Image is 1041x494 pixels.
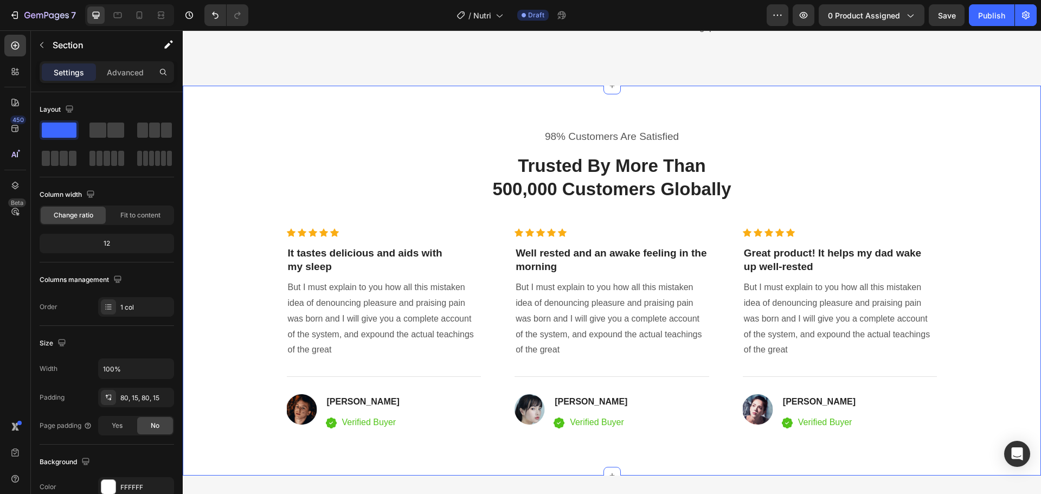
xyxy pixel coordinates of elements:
[8,198,26,207] div: Beta
[183,30,1041,494] iframe: Design area
[54,210,93,220] span: Change ratio
[40,482,56,492] div: Color
[42,236,172,251] div: 12
[40,336,68,351] div: Size
[938,11,956,20] span: Save
[333,249,525,328] p: But I must explain to you how all this mistaken idea of denouncing pleasure and praising pain was...
[372,365,525,378] p: [PERSON_NAME]
[828,10,900,21] span: 0 product assigned
[40,102,76,117] div: Layout
[53,39,142,52] p: Section
[561,249,754,328] p: But I must explain to you how all this mistaken idea of denouncing pleasure and praising pain was...
[40,302,57,312] div: Order
[40,188,97,202] div: Column width
[929,4,965,26] button: Save
[120,210,160,220] span: Fit to content
[333,216,525,243] p: Well rested and an awake feeling in the morning
[528,10,544,20] span: Draft
[112,421,123,431] span: Yes
[4,4,81,26] button: 7
[561,216,754,243] p: Great product! It helps my dad wake up well-rested
[151,421,159,431] span: No
[969,4,1014,26] button: Publish
[120,483,171,492] div: FFFFFF
[473,10,491,21] span: Nutri
[819,4,924,26] button: 0 product assigned
[40,455,92,470] div: Background
[107,67,144,78] p: Advanced
[71,9,76,22] p: 7
[1004,441,1030,467] div: Open Intercom Messenger
[99,359,173,378] input: Auto
[978,10,1005,21] div: Publish
[40,364,57,374] div: Width
[40,273,124,287] div: Columns management
[120,303,171,312] div: 1 col
[615,384,670,400] p: Verified Buyer
[40,421,92,431] div: Page padding
[40,393,65,402] div: Padding
[387,384,541,400] p: Verified Buyer
[120,393,171,403] div: 80, 15, 80, 15
[54,67,84,78] p: Settings
[468,10,471,21] span: /
[600,365,673,378] p: [PERSON_NAME]
[10,116,26,124] div: 450
[204,4,248,26] div: Undo/Redo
